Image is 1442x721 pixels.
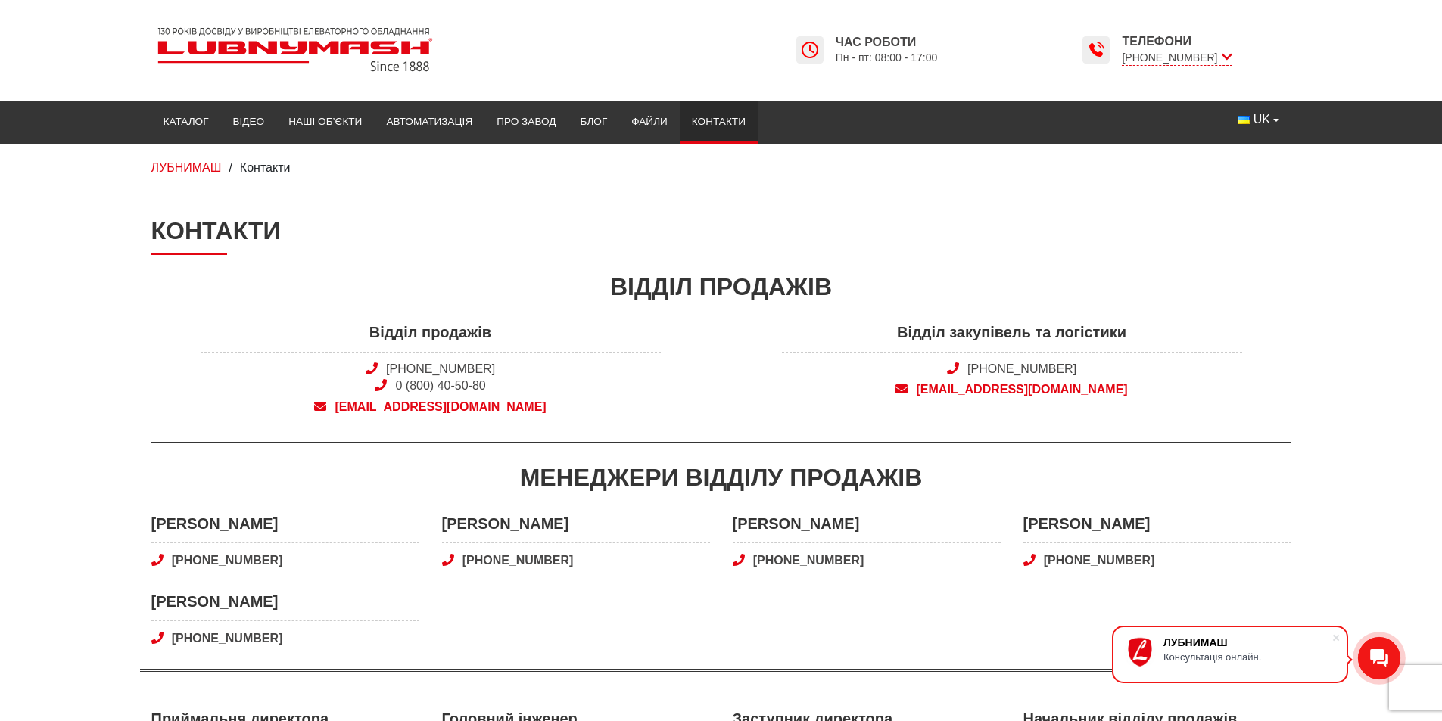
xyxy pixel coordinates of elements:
img: Lubnymash time icon [801,41,819,59]
span: Час роботи [836,34,938,51]
span: Телефони [1122,33,1232,50]
span: Пн - пт: 08:00 - 17:00 [836,51,938,65]
a: Каталог [151,105,221,138]
button: UK [1226,105,1291,134]
div: Менеджери відділу продажів [151,461,1291,495]
span: [PERSON_NAME] [733,513,1001,543]
a: Наші об’єкти [276,105,374,138]
a: Відео [221,105,277,138]
a: [EMAIL_ADDRESS][DOMAIN_NAME] [201,399,661,415]
a: Файли [619,105,680,138]
a: [PHONE_NUMBER] [151,630,419,647]
img: Українська [1238,116,1250,124]
h1: Контакти [151,216,1291,254]
span: UK [1254,111,1270,128]
img: Lubnymash time icon [1087,41,1105,59]
span: Відділ закупівель та логістики [782,322,1242,352]
a: 0 (800) 40-50-80 [396,379,486,392]
img: Lubnymash [151,21,439,78]
div: ЛУБНИМАШ [1163,636,1331,648]
a: Автоматизація [374,105,484,138]
a: [PHONE_NUMBER] [733,552,1001,569]
a: [PHONE_NUMBER] [967,362,1076,375]
span: [PERSON_NAME] [442,513,710,543]
a: [PHONE_NUMBER] [386,362,495,375]
a: Про завод [484,105,568,138]
a: ЛУБНИМАШ [151,161,222,174]
span: Контакти [240,161,291,174]
span: [PERSON_NAME] [151,513,419,543]
a: Контакти [680,105,758,138]
span: Відділ продажів [201,322,661,352]
a: [PHONE_NUMBER] [1023,552,1291,569]
div: Відділ продажів [151,270,1291,304]
span: / [229,161,232,174]
span: [PERSON_NAME] [151,591,419,621]
a: [PHONE_NUMBER] [151,552,419,569]
a: [EMAIL_ADDRESS][DOMAIN_NAME] [782,381,1242,398]
a: Блог [568,105,619,138]
span: [PERSON_NAME] [1023,513,1291,543]
span: [PHONE_NUMBER] [1122,50,1232,66]
div: Консультація онлайн. [1163,651,1331,663]
a: [PHONE_NUMBER] [442,552,710,569]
